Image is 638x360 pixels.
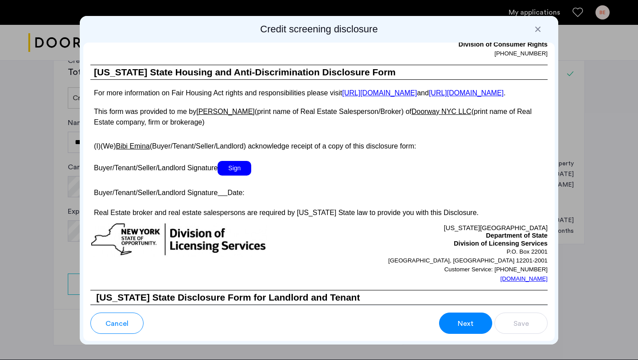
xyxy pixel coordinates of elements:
p: Buyer/Tenant/Seller/Landlord Signature Date: [90,185,548,198]
u: [PERSON_NAME] [196,108,255,115]
a: [DOMAIN_NAME] [500,274,548,283]
span: Sign [218,161,251,176]
p: For more information on Fair Housing Act rights and responsibilities please visit and . [90,89,548,97]
button: button [494,313,548,334]
a: [URL][DOMAIN_NAME] [429,89,504,97]
h3: [US_STATE] State Disclosure Form for Landlord and Tenant [90,290,548,305]
a: [URL][DOMAIN_NAME] [342,89,417,97]
p: [PHONE_NUMBER] [319,49,548,58]
h2: Credit screening disclosure [83,23,555,35]
p: Department of State [319,232,548,240]
p: [US_STATE][GEOGRAPHIC_DATA] [319,223,548,232]
span: Save [514,318,529,329]
p: (I)(We) (Buyer/Tenant/Seller/Landlord) acknowledge receipt of a copy of this disclosure form: [90,137,548,152]
p: Division of Consumer Rights [319,39,548,49]
p: Real Estate broker and real estate salespersons are required by [US_STATE] State law to provide y... [90,207,548,218]
button: button [439,313,492,334]
button: button [90,313,144,334]
img: new-york-logo.png [90,223,267,257]
span: Next [458,318,474,329]
u: Bibi Emina [116,142,149,150]
p: This form was provided to me by (print name of Real Estate Salesperson/Broker) of (print name of ... [90,106,548,128]
p: Division of Licensing Services [319,240,548,248]
span: Cancel [105,318,128,329]
span: Buyer/Tenant/Seller/Landlord Signature [94,164,218,172]
u: Doorway NYC LLC [412,108,471,115]
p: [GEOGRAPHIC_DATA], [GEOGRAPHIC_DATA] 12201-2001 [319,256,548,265]
h1: [US_STATE] State Housing and Anti-Discrimination Disclosure Form [90,65,548,80]
p: P.O. Box 22001 [319,247,548,256]
p: Customer Service: [PHONE_NUMBER] [319,265,548,274]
